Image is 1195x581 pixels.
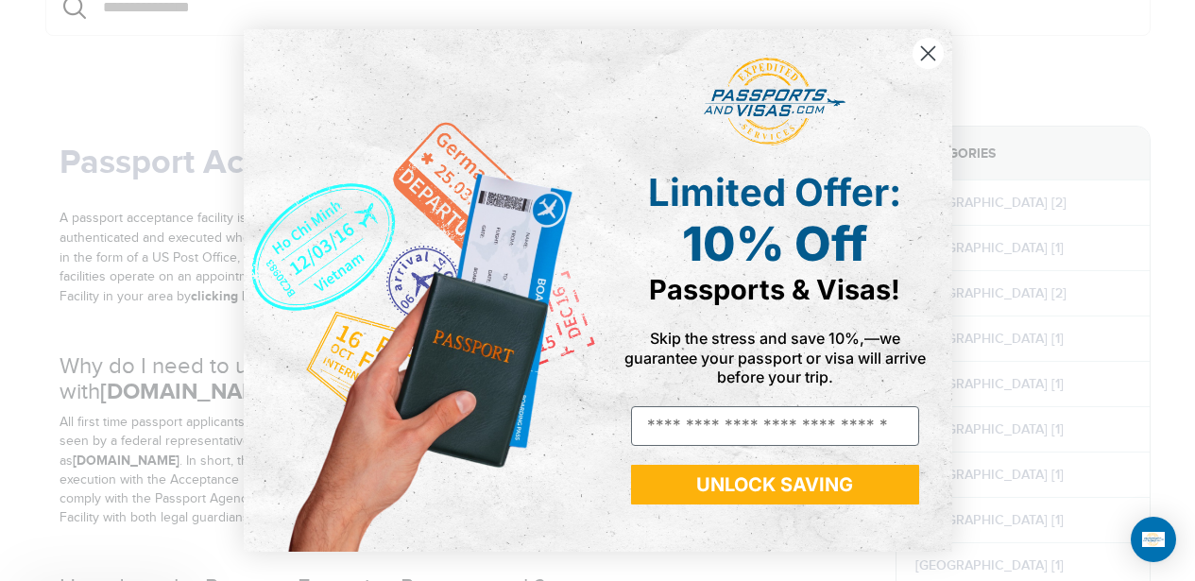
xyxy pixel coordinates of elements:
[1131,517,1176,562] div: Open Intercom Messenger
[624,329,926,385] span: Skip the stress and save 10%,—we guarantee your passport or visa will arrive before your trip.
[244,29,598,552] img: de9cda0d-0715-46ca-9a25-073762a91ba7.png
[648,169,901,215] span: Limited Offer:
[912,37,945,70] button: Close dialog
[704,58,845,146] img: passports and visas
[631,465,919,504] button: UNLOCK SAVING
[649,273,900,306] span: Passports & Visas!
[682,215,867,272] span: 10% Off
